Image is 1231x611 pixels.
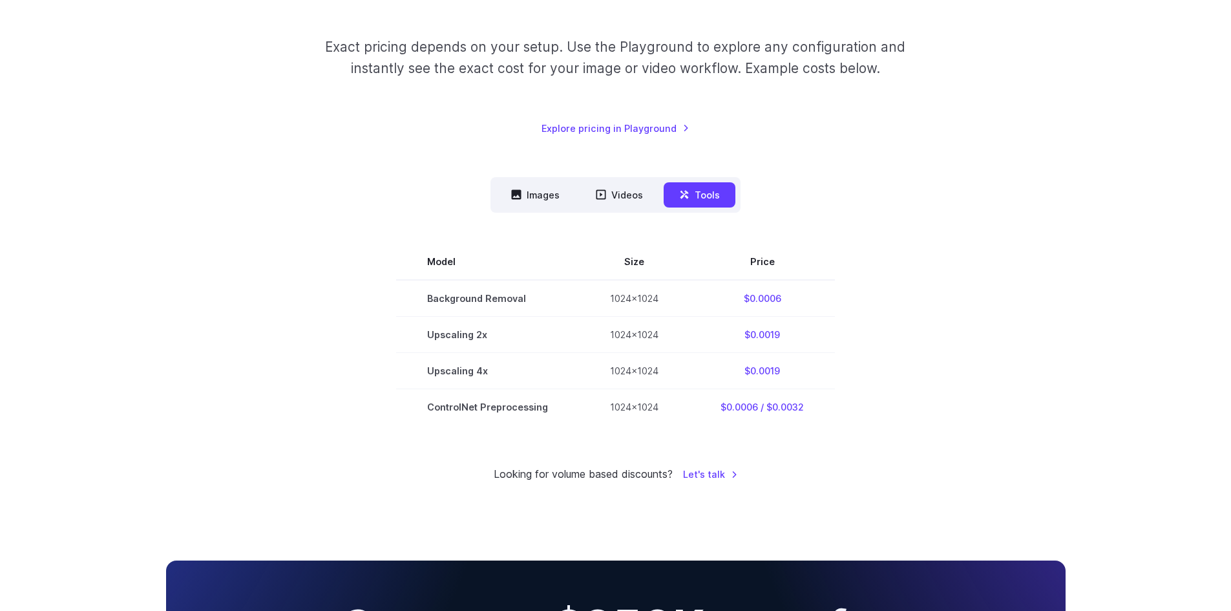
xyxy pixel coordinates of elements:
[396,389,579,425] td: ControlNet Preprocessing
[683,467,738,482] a: Let's talk
[579,244,689,280] th: Size
[689,316,835,352] td: $0.0019
[396,280,579,317] td: Background Removal
[396,316,579,352] td: Upscaling 2x
[579,280,689,317] td: 1024x1024
[396,352,579,389] td: Upscaling 4x
[542,121,689,136] a: Explore pricing in Playground
[496,182,575,208] button: Images
[579,352,689,389] td: 1024x1024
[580,182,658,208] button: Videos
[494,466,673,483] small: Looking for volume based discounts?
[689,280,835,317] td: $0.0006
[579,389,689,425] td: 1024x1024
[579,316,689,352] td: 1024x1024
[664,182,735,208] button: Tools
[689,389,835,425] td: $0.0006 / $0.0032
[689,244,835,280] th: Price
[396,244,579,280] th: Model
[300,36,930,80] p: Exact pricing depends on your setup. Use the Playground to explore any configuration and instantl...
[689,352,835,389] td: $0.0019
